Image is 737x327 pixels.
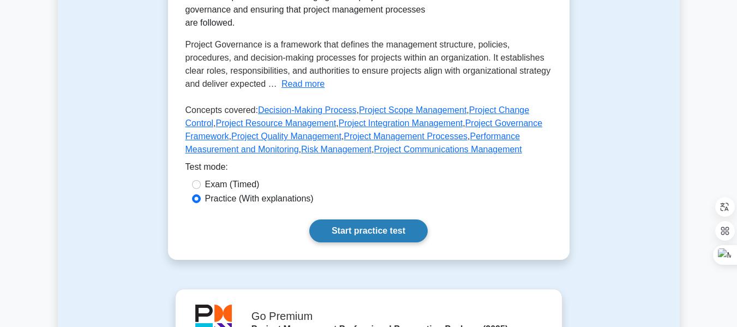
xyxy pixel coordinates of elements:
button: Read more [281,78,325,91]
label: Exam (Timed) [205,178,260,191]
a: Project Integration Management [339,118,463,128]
p: Concepts covered: , , , , , , , , , , [185,104,552,160]
label: Practice (With explanations) [205,192,314,205]
a: Project Change Control [185,105,530,128]
a: Project Quality Management [231,132,341,141]
a: Decision-Making Process [258,105,357,115]
a: Start practice test [309,219,428,242]
a: Project Communications Management [374,145,522,154]
a: Performance Measurement and Monitoring [185,132,520,154]
span: Project Governance is a framework that defines the management structure, policies, procedures, an... [185,40,551,88]
a: Risk Management [301,145,372,154]
a: Project Governance Framework [185,118,543,141]
div: Test mode: [185,160,552,178]
a: Project Scope Management [359,105,466,115]
a: Project Management Processes [344,132,468,141]
a: Project Resource Management [216,118,337,128]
